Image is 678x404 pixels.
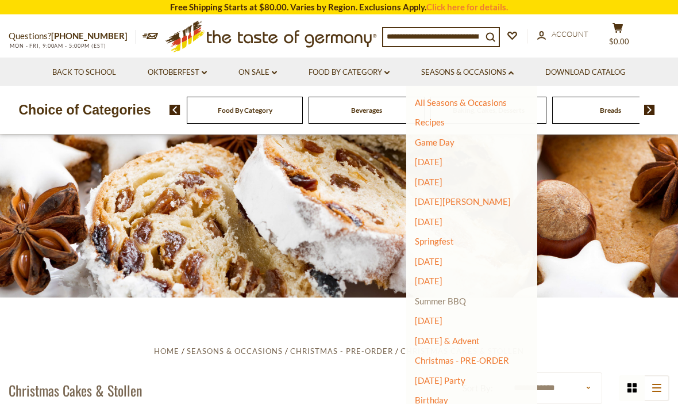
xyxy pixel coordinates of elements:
a: [DATE][PERSON_NAME] [415,196,511,207]
a: [DATE] [415,315,442,326]
a: Seasons & Occasions [421,66,514,79]
a: [PHONE_NUMBER] [51,31,128,41]
h1: Christmas Cakes & Stollen [9,382,142,399]
a: Food By Category [218,106,272,115]
a: Download Catalog [545,66,626,79]
a: [DATE] [415,157,442,167]
a: Home [154,346,179,356]
a: Click here for details. [426,2,508,12]
a: Game Day [415,137,454,147]
a: Springfest [415,236,454,246]
a: Food By Category [309,66,390,79]
a: [DATE] & Advent [415,336,480,346]
span: MON - FRI, 9:00AM - 5:00PM (EST) [9,43,106,49]
a: Breads [600,106,621,115]
a: Seasons & Occasions [187,346,283,356]
a: Summer BBQ [415,296,466,306]
a: Christmas - PRE-ORDER [290,346,393,356]
img: next arrow [644,105,655,115]
a: Recipes [415,117,445,127]
span: Account [552,29,588,39]
img: previous arrow [169,105,180,115]
a: [DATE] [415,216,442,227]
button: $0.00 [600,22,635,51]
a: [DATE] [415,256,442,266]
a: Beverages [351,106,382,115]
a: All Seasons & Occasions [415,97,507,108]
p: Questions? [9,29,136,44]
a: Christmas Cakes & Stollen [400,346,524,356]
span: $0.00 [609,37,629,46]
a: Back to School [52,66,116,79]
a: Christmas - PRE-ORDER [415,352,509,368]
a: [DATE] Party [415,375,465,386]
a: Account [537,28,588,41]
a: [DATE] [415,177,442,187]
a: On Sale [238,66,277,79]
a: Oktoberfest [148,66,207,79]
a: [DATE] [415,276,442,286]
